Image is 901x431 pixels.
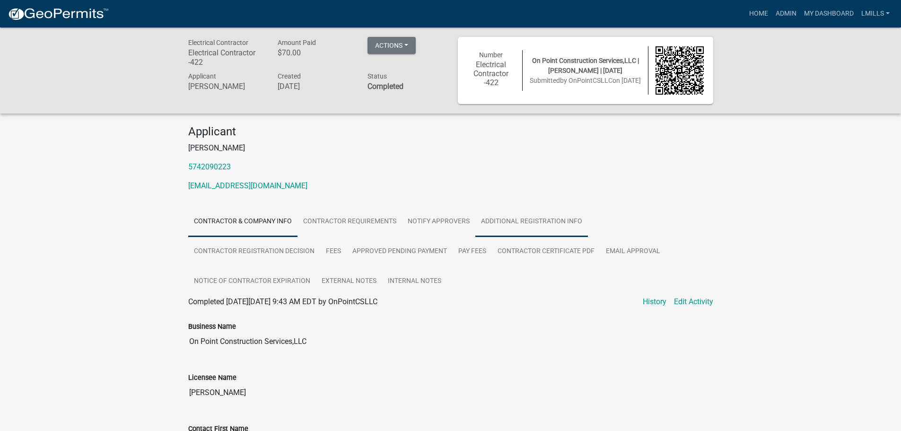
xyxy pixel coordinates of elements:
[479,51,503,59] span: Number
[188,297,377,306] span: Completed [DATE][DATE] 9:43 AM EDT by OnPointCSLLC
[674,296,713,308] a: Edit Activity
[320,237,347,267] a: Fees
[402,207,475,237] a: Notify Approvers
[188,162,231,171] a: 5742090223
[278,48,353,57] h6: $70.00
[188,266,316,297] a: Notice of Contractor Expiration
[188,237,320,267] a: Contractor Registration Decision
[188,125,713,139] h4: Applicant
[772,5,800,23] a: Admin
[188,142,713,154] p: [PERSON_NAME]
[475,207,588,237] a: Additional Registration Info
[467,60,516,88] h6: Electrical Contractor -422
[188,72,216,80] span: Applicant
[382,266,447,297] a: Internal Notes
[188,375,236,381] label: Licensee Name
[600,237,666,267] a: Email Approval
[643,296,666,308] a: History
[745,5,772,23] a: Home
[857,5,893,23] a: lmills
[367,82,403,91] strong: Completed
[367,72,387,80] span: Status
[316,266,382,297] a: External Notes
[560,77,612,84] span: by OnPointCSLLC
[297,207,402,237] a: Contractor Requirements
[367,37,416,54] button: Actions
[278,72,301,80] span: Created
[492,237,600,267] a: Contractor Certificate PDF
[188,207,297,237] a: Contractor & Company Info
[656,46,704,95] img: QR code
[188,48,264,66] h6: Electrical Contractor -422
[188,82,264,91] h6: [PERSON_NAME]
[188,181,307,190] a: [EMAIL_ADDRESS][DOMAIN_NAME]
[188,324,236,330] label: Business Name
[532,57,639,74] span: On Point Construction Services,LLC | [PERSON_NAME] | [DATE]
[530,77,641,84] span: Submitted on [DATE]
[800,5,857,23] a: My Dashboard
[347,237,453,267] a: Approved Pending Payment
[453,237,492,267] a: Pay Fees
[188,39,248,46] span: Electrical Contractor
[278,39,316,46] span: Amount Paid
[278,82,353,91] h6: [DATE]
